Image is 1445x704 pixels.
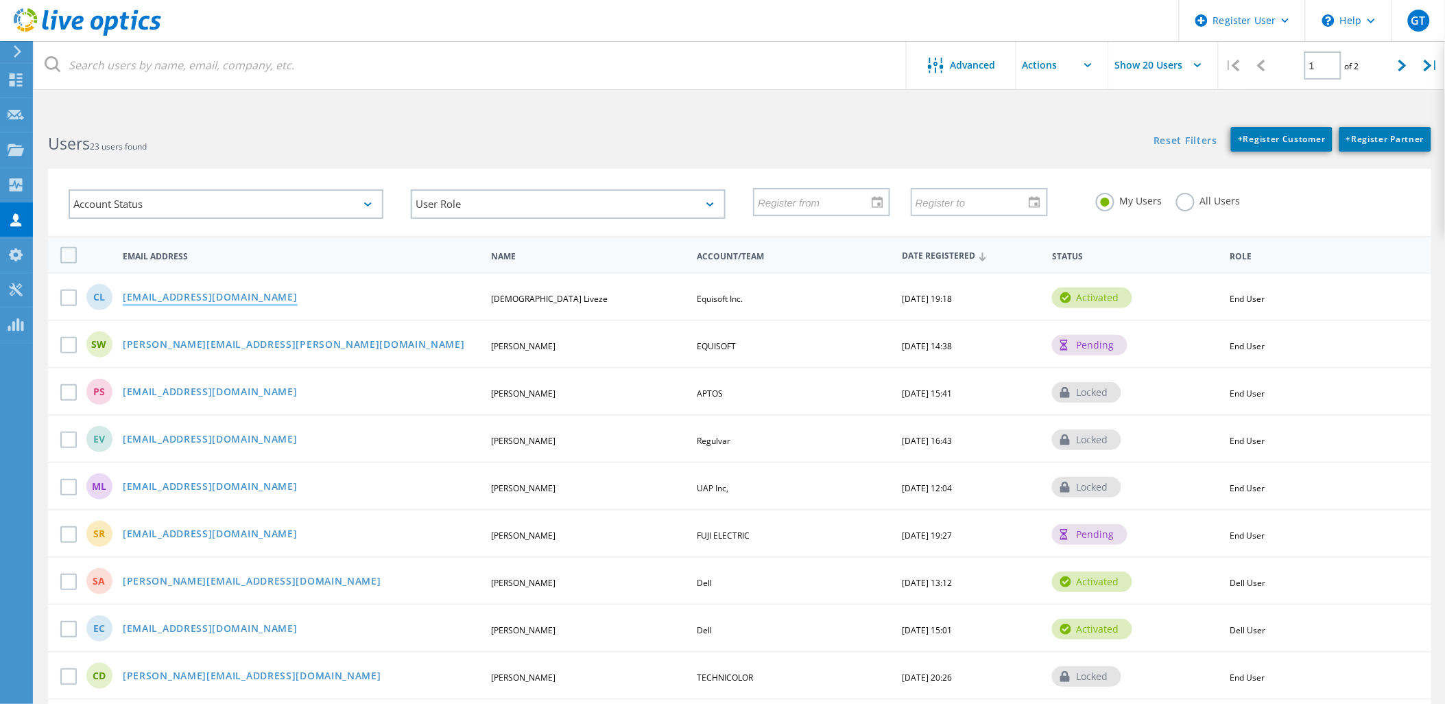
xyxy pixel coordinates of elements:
[1052,524,1127,545] div: pending
[1339,127,1431,152] a: +Register Partner
[1052,477,1121,497] div: locked
[697,340,736,352] span: EQUISOFT
[14,29,161,38] a: Live Optics Dashboard
[1230,340,1265,352] span: End User
[491,482,556,494] span: [PERSON_NAME]
[1230,672,1265,683] span: End User
[1230,435,1265,447] span: End User
[123,340,465,351] a: [PERSON_NAME][EMAIL_ADDRESS][PERSON_NAME][DOMAIN_NAME]
[1052,666,1121,687] div: locked
[903,530,953,541] span: [DATE] 19:27
[491,253,685,261] span: Name
[123,387,298,399] a: [EMAIL_ADDRESS][DOMAIN_NAME]
[93,387,105,397] span: PS
[1052,572,1132,592] div: activated
[697,672,753,683] span: TECHNICOLOR
[491,530,556,541] span: [PERSON_NAME]
[1345,60,1359,72] span: of 2
[903,252,1041,261] span: Date Registered
[1096,193,1162,206] label: My Users
[93,624,105,633] span: EC
[123,576,381,588] a: [PERSON_NAME][EMAIL_ADDRESS][DOMAIN_NAME]
[92,482,106,491] span: ML
[697,577,712,589] span: Dell
[1176,193,1241,206] label: All Users
[93,292,105,302] span: CL
[1231,127,1333,152] a: +Register Customer
[92,340,107,349] span: SW
[1219,41,1247,90] div: |
[697,482,728,494] span: UAP Inc,
[1230,388,1265,399] span: End User
[697,435,730,447] span: Regulvar
[903,577,953,589] span: [DATE] 13:12
[1230,253,1410,261] span: Role
[123,671,381,683] a: [PERSON_NAME][EMAIL_ADDRESS][DOMAIN_NAME]
[1052,430,1121,450] div: locked
[1230,482,1265,494] span: End User
[754,189,879,215] input: Register from
[903,340,953,352] span: [DATE] 14:38
[123,624,298,635] a: [EMAIL_ADDRESS][DOMAIN_NAME]
[48,132,90,154] b: Users
[903,388,953,399] span: [DATE] 15:41
[1230,293,1265,305] span: End User
[34,41,907,89] input: Search users by name, email, company, etc.
[1052,335,1127,355] div: pending
[491,340,556,352] span: [PERSON_NAME]
[491,672,556,683] span: [PERSON_NAME]
[1052,288,1132,308] div: activated
[411,189,726,219] div: User Role
[93,671,106,681] span: CD
[1052,619,1132,640] div: activated
[697,624,712,636] span: Dell
[697,293,743,305] span: Equisoft Inc.
[123,529,298,541] a: [EMAIL_ADDRESS][DOMAIN_NAME]
[491,435,556,447] span: [PERSON_NAME]
[1154,136,1217,148] a: Reset Filters
[1417,41,1445,90] div: |
[903,624,953,636] span: [DATE] 15:01
[1322,14,1335,27] svg: \n
[491,293,608,305] span: [DEMOGRAPHIC_DATA] Liveze
[1238,133,1326,145] span: Register Customer
[903,672,953,683] span: [DATE] 20:26
[1230,577,1266,589] span: Dell User
[903,293,953,305] span: [DATE] 19:18
[123,292,298,304] a: [EMAIL_ADDRESS][DOMAIN_NAME]
[1346,133,1424,145] span: Register Partner
[93,576,106,586] span: SA
[1411,15,1426,26] span: GT
[1346,133,1352,145] b: +
[90,141,147,152] span: 23 users found
[93,529,105,539] span: SR
[491,577,556,589] span: [PERSON_NAME]
[69,189,383,219] div: Account Status
[1052,382,1121,403] div: locked
[1052,253,1218,261] span: Status
[123,482,298,493] a: [EMAIL_ADDRESS][DOMAIN_NAME]
[491,388,556,399] span: [PERSON_NAME]
[903,435,953,447] span: [DATE] 16:43
[93,434,105,444] span: EV
[491,624,556,636] span: [PERSON_NAME]
[1230,530,1265,541] span: End User
[912,189,1037,215] input: Register to
[1238,133,1243,145] b: +
[123,434,298,446] a: [EMAIL_ADDRESS][DOMAIN_NAME]
[697,253,891,261] span: Account/Team
[123,253,479,261] span: Email Address
[697,388,723,399] span: APTOS
[1230,624,1266,636] span: Dell User
[951,60,996,70] span: Advanced
[903,482,953,494] span: [DATE] 12:04
[697,530,750,541] span: FUJI ELECTRIC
